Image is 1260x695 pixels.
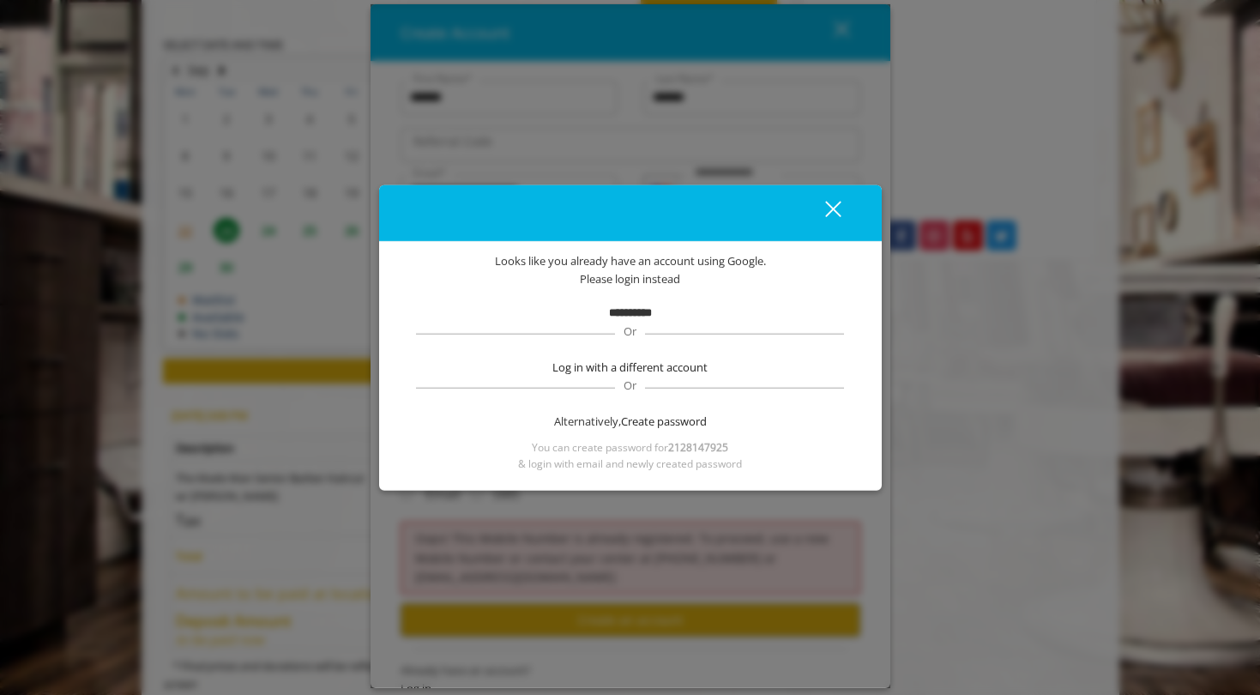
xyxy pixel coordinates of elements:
[615,323,645,339] span: Or
[615,378,645,393] span: Or
[621,413,707,431] span: Create password
[518,456,742,472] span: & login with email and newly created password
[532,438,728,455] span: You can create password for
[668,439,728,454] b: 2128147925
[805,200,840,226] div: close dialog
[495,252,766,270] span: Looks like you already have an account using Google.
[413,413,847,431] div: Alternatively,
[552,359,708,377] span: Log in with a different account
[580,269,680,287] span: Please login instead
[793,195,852,230] button: close dialog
